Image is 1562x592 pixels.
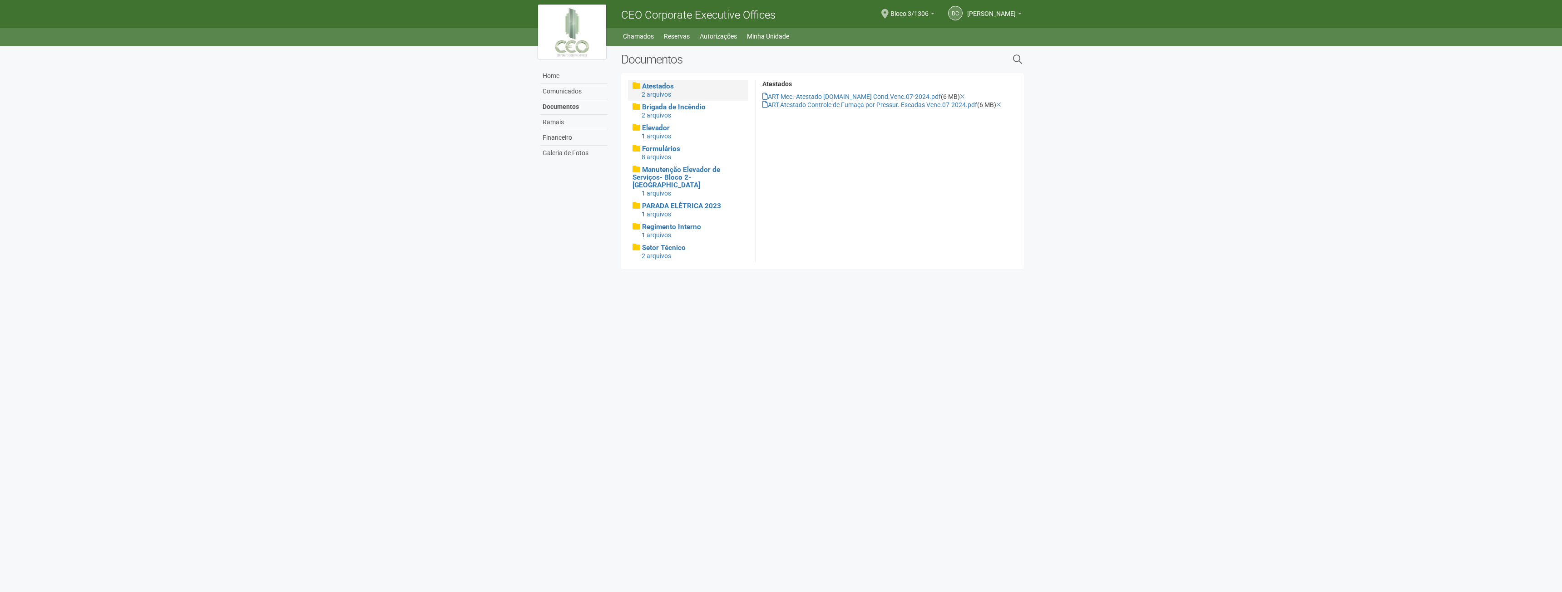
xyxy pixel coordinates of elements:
a: Formulários 8 arquivos [633,145,744,161]
span: Formulários [642,145,680,153]
a: Documentos [540,99,608,115]
a: ART Mec.-Atestado [DOMAIN_NAME] Cond.Venc.07-2024.pdf [762,93,941,100]
a: Minha Unidade [747,30,789,43]
span: DIOGO COUTINHO CASTRO [967,1,1016,17]
span: Elevador [642,124,670,132]
div: 2 arquivos [642,111,744,119]
a: ART-Atestado Controle de Fumaça por Pressur. Escadas Venc.07-2024.pdf [762,101,977,108]
a: DC [948,6,963,20]
div: (6 MB) [762,93,1017,101]
div: 1 arquivos [642,231,744,239]
div: 1 arquivos [642,132,744,140]
a: Galeria de Fotos [540,146,608,161]
strong: Atestados [762,80,792,88]
a: Brigada de Incêndio 2 arquivos [633,103,744,119]
span: Regimento Interno [642,223,701,231]
a: Home [540,68,608,84]
h2: Documentos [621,53,919,66]
div: 1 arquivos [642,189,744,197]
a: Elevador 1 arquivos [633,124,744,140]
span: Bloco 3/1306 [890,1,929,17]
a: Bloco 3/1306 [890,11,934,19]
div: 8 arquivos [642,153,744,161]
a: Reservas [664,30,690,43]
a: [PERSON_NAME] [967,11,1022,19]
a: Chamados [623,30,654,43]
span: Atestados [642,82,674,90]
a: Financeiro [540,130,608,146]
span: Setor Técnico [642,244,686,252]
a: Atestados 2 arquivos [633,82,744,98]
div: 2 arquivos [642,252,744,260]
a: Autorizações [700,30,737,43]
a: Manutenção Elevador de Serviços- Bloco 2-[GEOGRAPHIC_DATA] 1 arquivos [633,166,744,197]
a: Regimento Interno 1 arquivos [633,223,744,239]
span: Manutenção Elevador de Serviços- Bloco 2-[GEOGRAPHIC_DATA] [633,166,720,189]
span: PARADA ELÉTRICA 2023 [642,202,721,210]
a: Excluir [960,93,965,100]
div: (6 MB) [762,101,1017,109]
div: 1 arquivos [642,210,744,218]
a: Comunicados [540,84,608,99]
a: Excluir [996,101,1001,108]
div: 2 arquivos [642,90,744,98]
span: CEO Corporate Executive Offices [621,9,776,21]
a: PARADA ELÉTRICA 2023 1 arquivos [633,202,744,218]
a: Ramais [540,115,608,130]
span: Brigada de Incêndio [642,103,706,111]
img: logo.jpg [538,5,606,59]
a: Setor Técnico 2 arquivos [633,244,744,260]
